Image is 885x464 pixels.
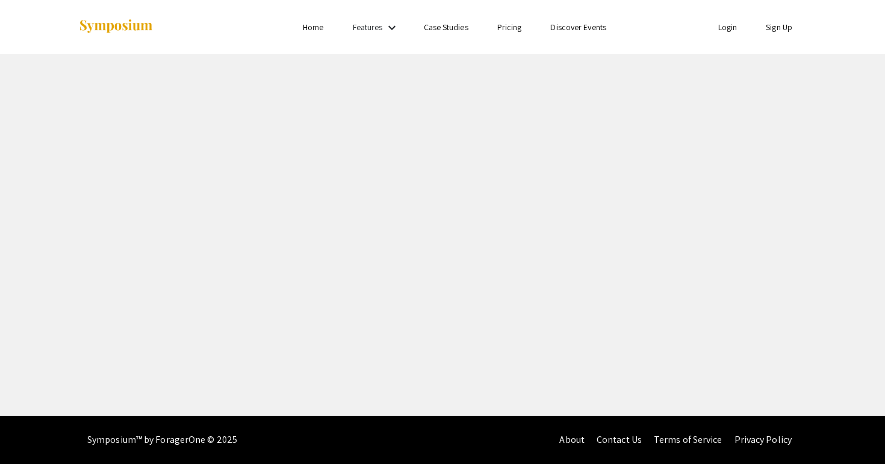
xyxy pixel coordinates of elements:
a: Features [353,22,383,33]
a: Login [718,22,737,33]
a: About [559,433,585,446]
a: Sign Up [766,22,792,33]
a: Home [303,22,323,33]
a: Discover Events [550,22,606,33]
a: Case Studies [424,22,468,33]
a: Privacy Policy [734,433,792,446]
a: Contact Us [597,433,642,446]
a: Pricing [497,22,522,33]
img: Symposium by ForagerOne [78,19,154,35]
div: Symposium™ by ForagerOne © 2025 [87,416,237,464]
a: Terms of Service [654,433,722,446]
mat-icon: Expand Features list [385,20,399,35]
